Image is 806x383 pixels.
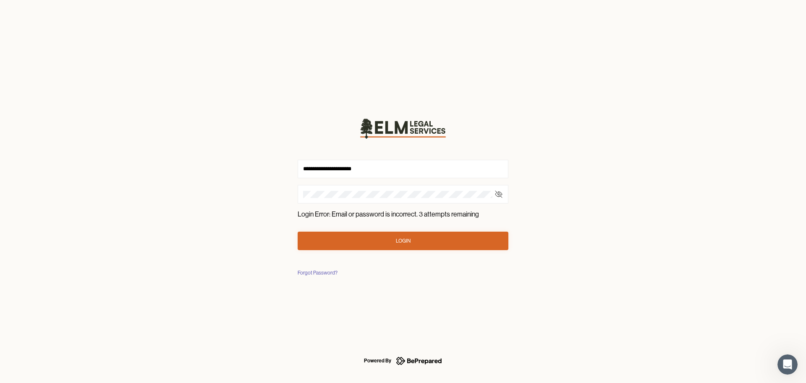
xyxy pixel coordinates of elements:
[777,354,798,375] iframe: Intercom live chat
[298,119,508,250] form: Login Error: Email or password is incorrect. 3 attempts remaining
[298,269,338,277] div: Forgot Password?
[396,237,411,245] div: Login
[364,356,391,366] div: Powered By
[298,232,508,250] button: Login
